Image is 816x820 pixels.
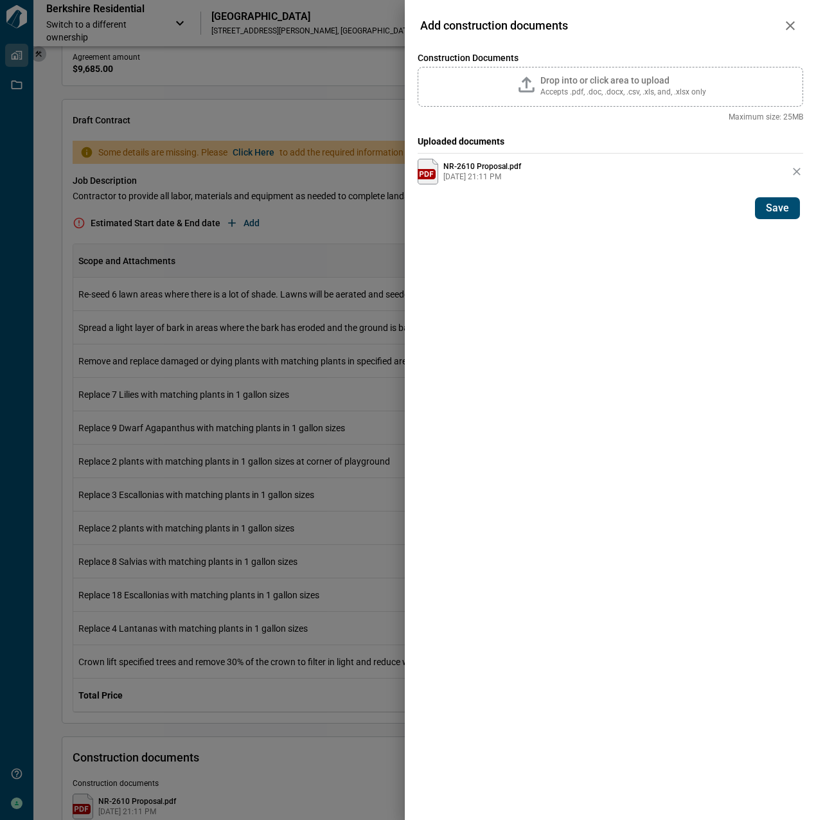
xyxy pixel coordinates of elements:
button: Save [755,197,800,219]
span: Save [766,202,789,215]
span: [DATE] 21:11 PM [443,172,521,182]
span: Maximum size: 25MB [418,112,803,122]
span: Add construction documents [418,19,568,32]
span: NR-2610 Proposal.pdf [443,161,521,172]
span: Accepts .pdf, .doc, .docx, .csv, .xls, and, .xlsx only [540,87,706,97]
span: Drop into or click area to upload [540,75,670,85]
span: Uploaded documents [418,135,803,148]
img: NR-2610 Proposal.pdf [418,159,438,184]
span: Construction Documents [418,51,803,64]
